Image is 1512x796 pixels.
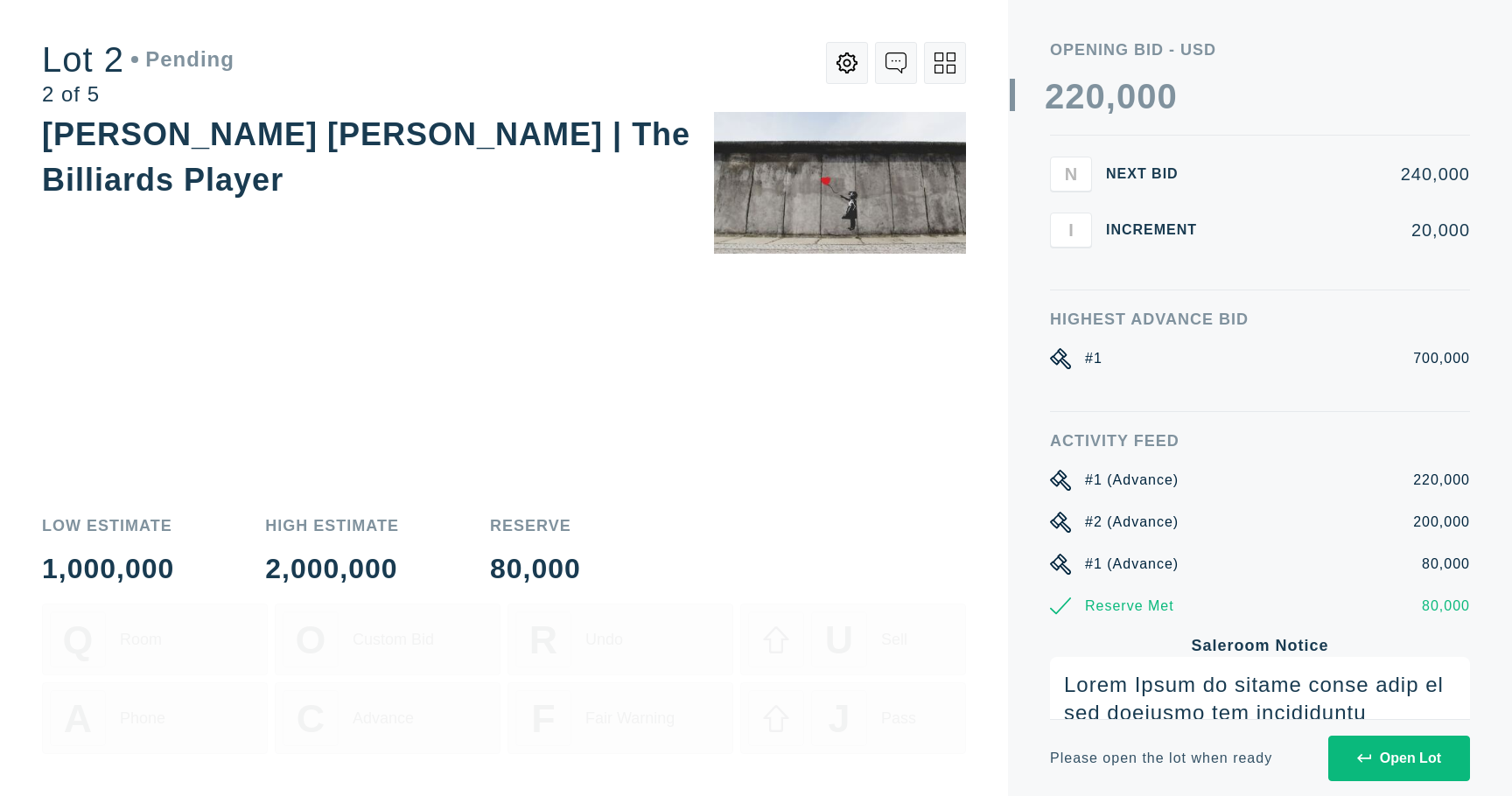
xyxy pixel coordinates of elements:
button: N [1050,157,1092,192]
div: Reserve Met [1085,596,1174,617]
div: #1 (Advance) [1085,554,1179,575]
div: 0 [1116,79,1137,114]
div: Highest Advance Bid [1050,311,1470,327]
div: 20,000 [1225,221,1470,239]
div: , [1106,79,1116,429]
div: Please open the lot when ready [1050,751,1272,765]
div: 1,000,000 [42,555,174,583]
div: 0 [1157,79,1177,114]
div: Increment [1106,223,1211,237]
span: I [1068,220,1074,240]
button: I [1050,213,1092,248]
div: 0 [1137,79,1157,114]
div: 2,000,000 [265,555,399,583]
div: Activity Feed [1050,433,1470,449]
div: 80,000 [490,555,581,583]
div: 80,000 [1422,596,1470,617]
div: Next Bid [1106,167,1211,181]
div: 200,000 [1413,512,1470,533]
div: 80,000 [1422,554,1470,575]
div: Low Estimate [42,518,174,534]
div: Pending [131,49,234,70]
div: 0 [1086,79,1106,114]
div: Lot 2 [42,42,234,77]
span: N [1065,164,1077,184]
div: #1 [1085,348,1102,369]
div: #1 (Advance) [1085,470,1179,491]
div: #2 (Advance) [1085,512,1179,533]
div: 700,000 [1413,348,1470,369]
div: 2 [1045,79,1065,114]
div: 2 of 5 [42,84,234,105]
div: [PERSON_NAME] [PERSON_NAME] | The Billiards Player [42,116,690,198]
div: 220,000 [1413,470,1470,491]
div: High Estimate [265,518,399,534]
div: Saleroom Notice [1050,638,1470,653]
div: Reserve [490,518,581,534]
button: Open Lot [1328,736,1470,781]
div: Opening bid - USD [1050,42,1470,58]
div: 2 [1065,79,1085,114]
div: 240,000 [1225,165,1470,183]
div: Open Lot [1357,751,1441,766]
